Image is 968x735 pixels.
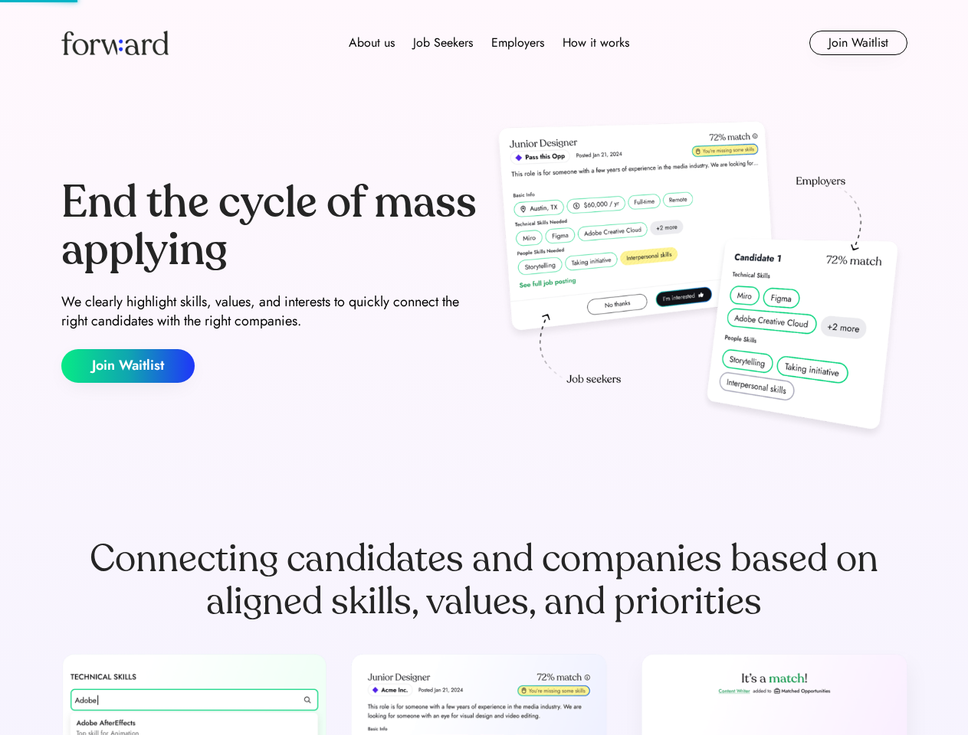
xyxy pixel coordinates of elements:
div: About us [349,34,395,52]
div: We clearly highlight skills, values, and interests to quickly connect the right candidates with t... [61,292,478,331]
button: Join Waitlist [809,31,907,55]
div: Employers [491,34,544,52]
img: hero-image.png [491,116,907,446]
div: Job Seekers [413,34,473,52]
img: Forward logo [61,31,169,55]
button: Join Waitlist [61,349,195,383]
div: End the cycle of mass applying [61,179,478,273]
div: Connecting candidates and companies based on aligned skills, values, and priorities [61,537,907,623]
div: How it works [563,34,629,52]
